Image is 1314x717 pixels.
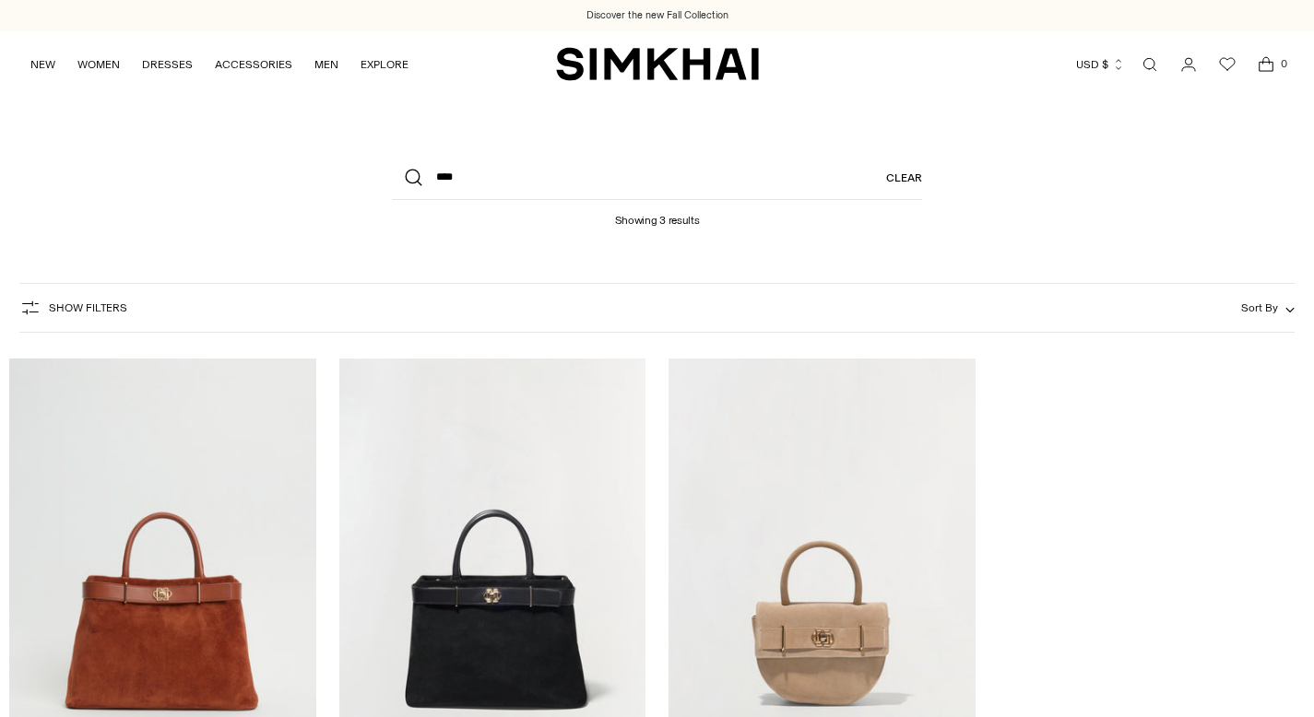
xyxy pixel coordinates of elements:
a: Open cart modal [1248,46,1284,83]
a: SIMKHAI [556,46,759,82]
a: DRESSES [142,44,193,85]
h1: Showing 3 results [615,200,700,227]
a: NEW [30,44,55,85]
a: ACCESSORIES [215,44,292,85]
span: Sort By [1241,301,1278,314]
button: Show Filters [19,293,127,323]
a: Clear [886,156,922,200]
a: Discover the new Fall Collection [586,8,728,23]
a: MEN [314,44,338,85]
a: WOMEN [77,44,120,85]
button: USD $ [1076,44,1125,85]
span: Show Filters [49,301,127,314]
button: Search [392,156,436,200]
a: Wishlist [1209,46,1246,83]
button: Sort By [1241,298,1295,318]
a: Go to the account page [1170,46,1207,83]
a: Open search modal [1131,46,1168,83]
a: EXPLORE [361,44,408,85]
span: 0 [1275,55,1292,72]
